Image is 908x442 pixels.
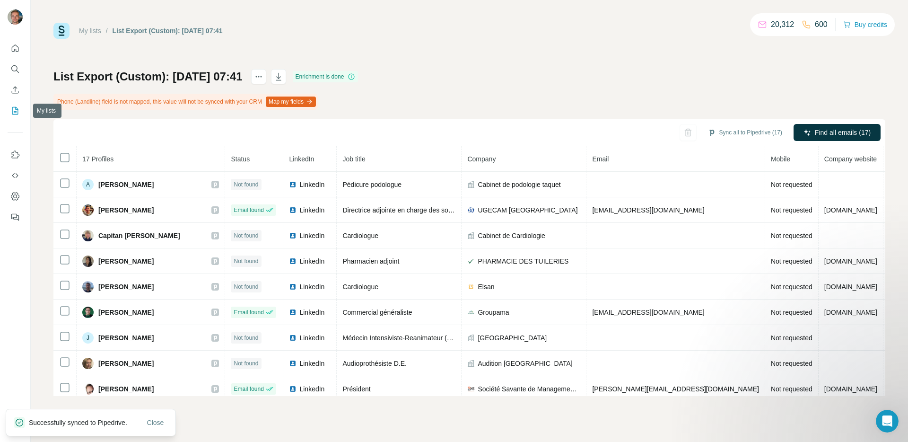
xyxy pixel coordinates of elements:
span: Email found [234,206,263,214]
span: Not found [234,359,258,368]
span: [PERSON_NAME] [98,308,154,317]
button: Find all emails (17) [794,124,881,141]
button: Use Surfe on LinkedIn [8,146,23,163]
span: [EMAIL_ADDRESS][DOMAIN_NAME] [592,309,704,316]
span: LinkedIn [299,231,324,240]
img: Avatar [8,9,23,25]
span: [PERSON_NAME] [98,384,154,394]
img: Avatar [82,204,94,216]
span: [PERSON_NAME] [98,256,154,266]
img: company-logo [467,257,475,265]
img: LinkedIn logo [289,257,297,265]
span: Groupama [478,308,509,317]
span: LinkedIn [289,155,314,163]
img: company-logo [467,309,475,316]
button: Use Surfe API [8,167,23,184]
button: actions [251,69,266,84]
img: LinkedIn logo [289,334,297,342]
span: Cabinet de podologie taquet [478,180,560,189]
img: Surfe Logo [53,23,70,39]
span: Cardiologue [342,232,378,239]
span: Elsan [478,282,494,292]
span: [PERSON_NAME] [98,180,154,189]
span: Not requested [771,385,812,393]
button: Search [8,61,23,78]
button: Map my fields [266,97,316,107]
button: Quick start [8,40,23,57]
iframe: Intercom live chat [876,410,899,433]
span: [DOMAIN_NAME] [824,309,877,316]
span: Not found [234,180,258,189]
span: Audition [GEOGRAPHIC_DATA] [478,359,572,368]
span: [PERSON_NAME] [98,359,154,368]
span: Capitan [PERSON_NAME] [98,231,180,240]
span: PHARMACIE DES TUILERIES [478,256,568,266]
img: LinkedIn logo [289,385,297,393]
span: LinkedIn [299,205,324,215]
img: LinkedIn logo [289,360,297,367]
span: Président [342,385,370,393]
img: Avatar [82,230,94,241]
span: Not requested [771,206,812,214]
button: My lists [8,102,23,119]
span: LinkedIn [299,282,324,292]
span: Mobile [771,155,790,163]
span: [EMAIL_ADDRESS][DOMAIN_NAME] [592,206,704,214]
span: Not requested [771,283,812,291]
div: Phone (Landline) field is not mapped, this value will not be synced with your CRM [53,94,318,110]
button: Dashboard [8,188,23,205]
span: Company [467,155,496,163]
span: Job title [342,155,365,163]
span: Not found [234,283,258,291]
p: Successfully synced to Pipedrive. [29,418,135,427]
button: Buy credits [843,18,887,31]
img: company-logo [467,283,475,291]
span: Not requested [771,309,812,316]
span: Not requested [771,334,812,342]
div: J [82,332,94,344]
span: LinkedIn [299,359,324,368]
li: / [106,26,108,35]
img: Avatar [82,358,94,369]
span: [PERSON_NAME][EMAIL_ADDRESS][DOMAIN_NAME] [592,385,759,393]
span: Close [147,418,164,427]
span: Not found [234,334,258,342]
span: [DOMAIN_NAME] [824,206,877,214]
span: Not requested [771,257,812,265]
span: Société Savante de Management du Sport S2MS [478,384,580,394]
span: Not requested [771,181,812,188]
span: [PERSON_NAME] [98,333,154,343]
span: Cardiologue [342,283,378,291]
span: [PERSON_NAME] [98,205,154,215]
div: List Export (Custom): [DATE] 07:41 [113,26,223,35]
img: LinkedIn logo [289,283,297,291]
a: My lists [79,27,101,35]
span: Audioprothésiste D.E. [342,360,406,367]
div: A [82,179,94,190]
span: LinkedIn [299,256,324,266]
h1: List Export (Custom): [DATE] 07:41 [53,69,243,84]
span: Not requested [771,232,812,239]
span: Email [592,155,609,163]
p: 20,312 [771,19,794,30]
span: Not requested [771,360,812,367]
img: company-logo [467,206,475,214]
span: Company website [824,155,877,163]
span: [DOMAIN_NAME] [824,257,877,265]
span: 17 Profiles [82,155,113,163]
button: Feedback [8,209,23,226]
span: LinkedIn [299,384,324,394]
span: LinkedIn [299,333,324,343]
span: Directrice adjointe en charge des soins et de la rééducation [342,206,516,214]
span: Pédicure podologue [342,181,402,188]
span: Email found [234,308,263,317]
button: Sync all to Pipedrive (17) [701,125,789,140]
span: Médecin Intensiviste-Reanimateur (MIR) [342,334,461,342]
img: LinkedIn logo [289,232,297,239]
img: LinkedIn logo [289,181,297,188]
span: Status [231,155,250,163]
p: 600 [815,19,828,30]
span: Commercial généraliste [342,309,412,316]
button: Enrich CSV [8,81,23,98]
img: Avatar [82,281,94,292]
